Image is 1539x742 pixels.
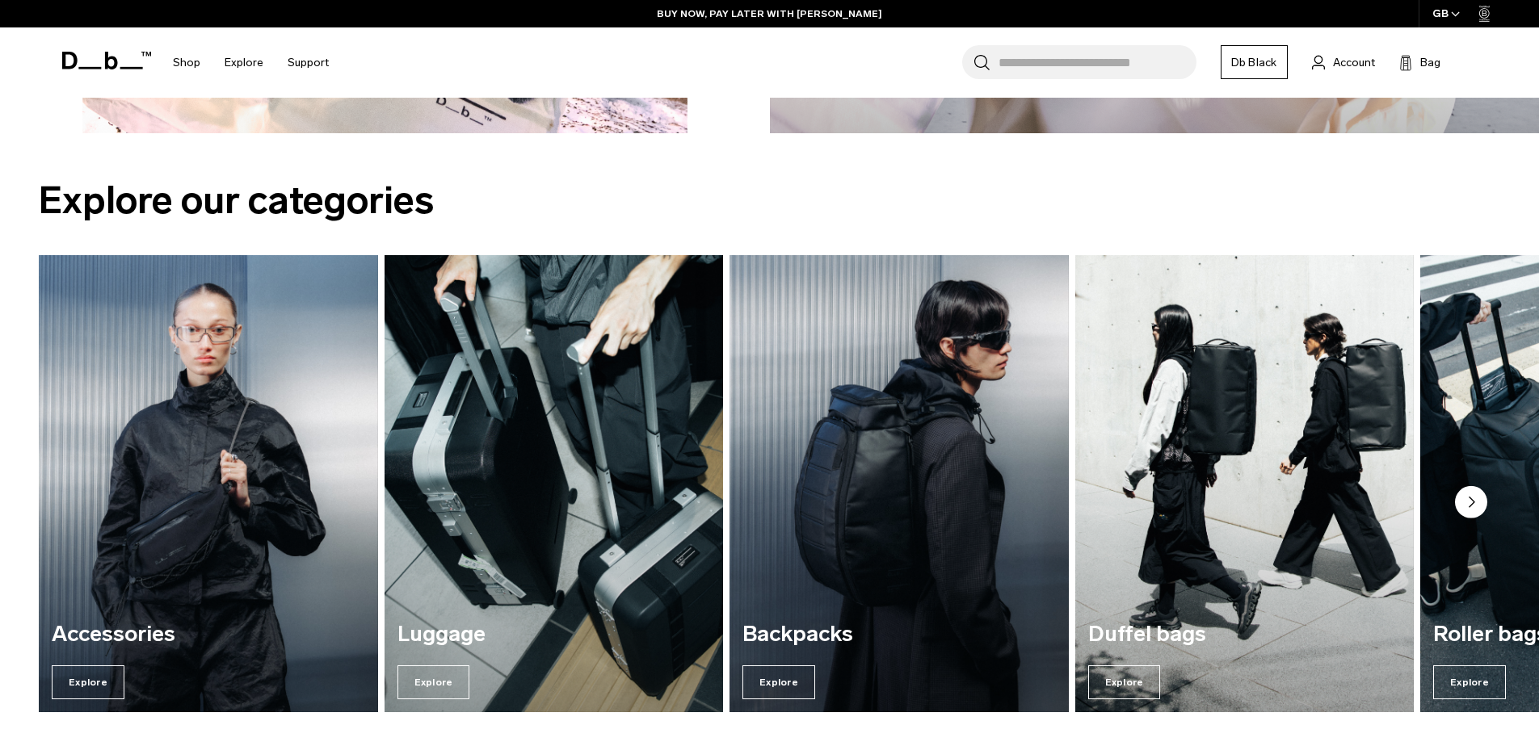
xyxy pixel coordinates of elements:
div: 1 / 7 [39,255,378,712]
a: Accessories Explore [39,255,378,712]
span: Explore [397,665,470,699]
a: Luggage Explore [385,255,724,712]
h2: Explore our categories [39,172,1500,229]
span: Account [1333,54,1375,71]
span: Explore [52,665,124,699]
div: 4 / 7 [1075,255,1415,712]
div: 3 / 7 [730,255,1069,712]
a: Account [1312,52,1375,72]
span: Bag [1420,54,1440,71]
button: Bag [1399,52,1440,72]
a: Shop [173,34,200,91]
a: Db Black [1221,45,1288,79]
h3: Duffel bags [1088,623,1402,647]
a: Support [288,34,329,91]
span: Explore [1088,665,1161,699]
button: Next slide [1455,486,1487,522]
h3: Accessories [52,623,365,647]
a: BUY NOW, PAY LATER WITH [PERSON_NAME] [657,6,882,21]
span: Explore [742,665,815,699]
h3: Luggage [397,623,711,647]
nav: Main Navigation [161,27,341,98]
a: Duffel bags Explore [1075,255,1415,712]
h3: Backpacks [742,623,1056,647]
div: 2 / 7 [385,255,724,712]
a: Backpacks Explore [730,255,1069,712]
span: Explore [1433,665,1506,699]
a: Explore [225,34,263,91]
